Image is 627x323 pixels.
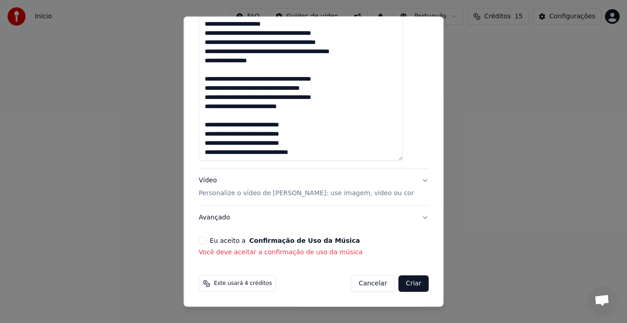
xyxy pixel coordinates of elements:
[351,275,395,292] button: Cancelar
[210,237,360,244] label: Eu aceito a
[199,189,414,198] p: Personalize o vídeo de [PERSON_NAME]: use imagem, vídeo ou cor
[199,176,414,198] div: Vídeo
[199,248,429,257] p: Você deve aceitar a confirmação de uso da música
[398,275,429,292] button: Criar
[214,280,272,287] span: Este usará 4 créditos
[249,237,360,244] button: Eu aceito a
[199,206,429,230] button: Avançado
[199,169,429,205] button: VídeoPersonalize o vídeo de [PERSON_NAME]: use imagem, vídeo ou cor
